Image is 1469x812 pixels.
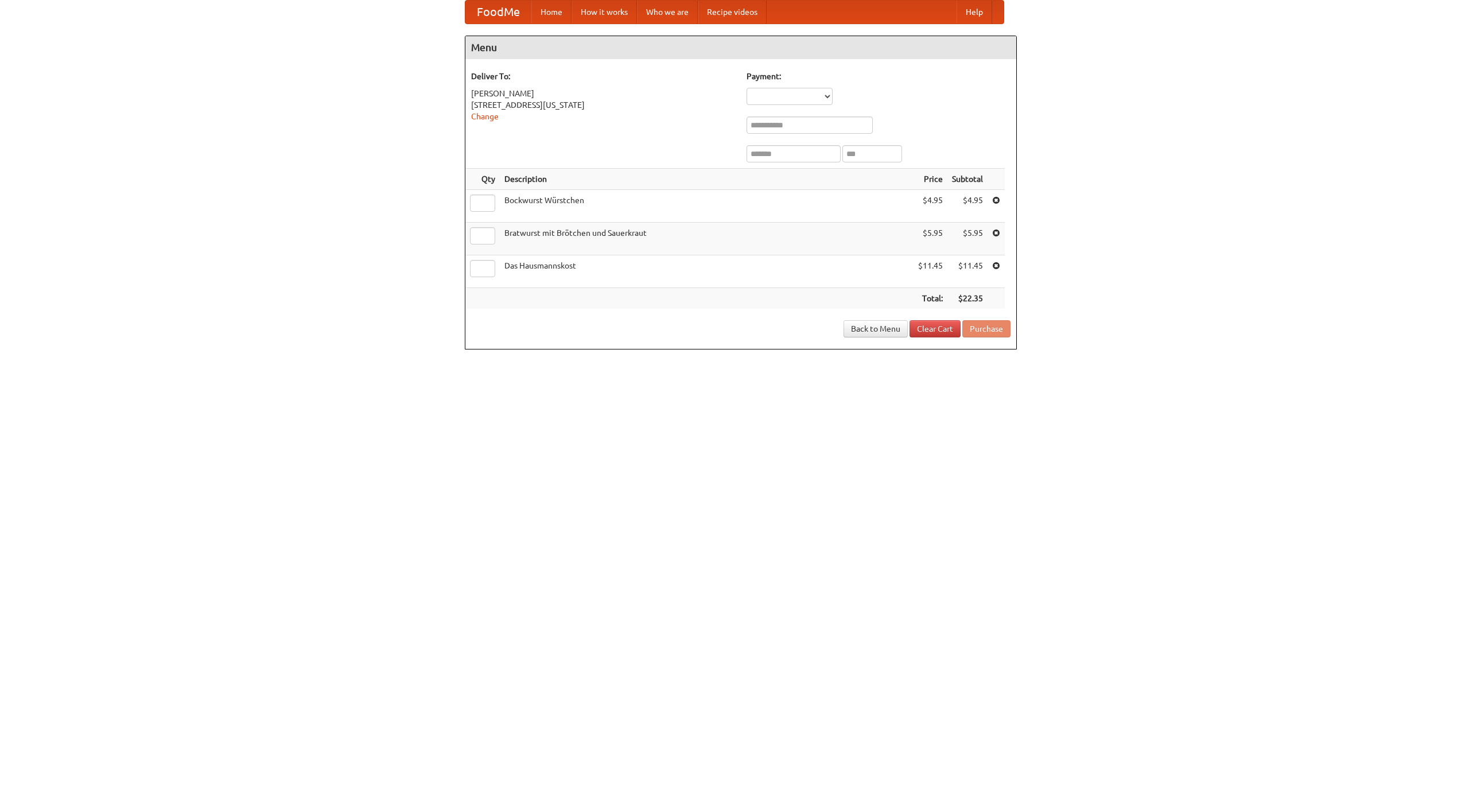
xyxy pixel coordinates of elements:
[914,169,947,190] th: Price
[962,320,1011,337] button: Purchase
[500,255,914,288] td: Das Hausmannskost
[947,255,988,288] td: $11.45
[500,190,914,223] td: Bockwurst Würstchen
[957,1,992,24] a: Help
[947,169,988,190] th: Subtotal
[947,190,988,223] td: $4.95
[465,36,1016,59] h4: Menu
[698,1,767,24] a: Recipe videos
[572,1,637,24] a: How it works
[747,71,1011,82] h5: Payment:
[465,169,500,190] th: Qty
[947,288,988,309] th: $22.35
[914,255,947,288] td: $11.45
[465,1,531,24] a: FoodMe
[910,320,961,337] a: Clear Cart
[471,112,499,121] a: Change
[471,71,735,82] h5: Deliver To:
[914,288,947,309] th: Total:
[500,223,914,255] td: Bratwurst mit Brötchen und Sauerkraut
[471,88,735,99] div: [PERSON_NAME]
[500,169,914,190] th: Description
[637,1,698,24] a: Who we are
[844,320,908,337] a: Back to Menu
[471,99,735,111] div: [STREET_ADDRESS][US_STATE]
[947,223,988,255] td: $5.95
[914,190,947,223] td: $4.95
[914,223,947,255] td: $5.95
[531,1,572,24] a: Home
